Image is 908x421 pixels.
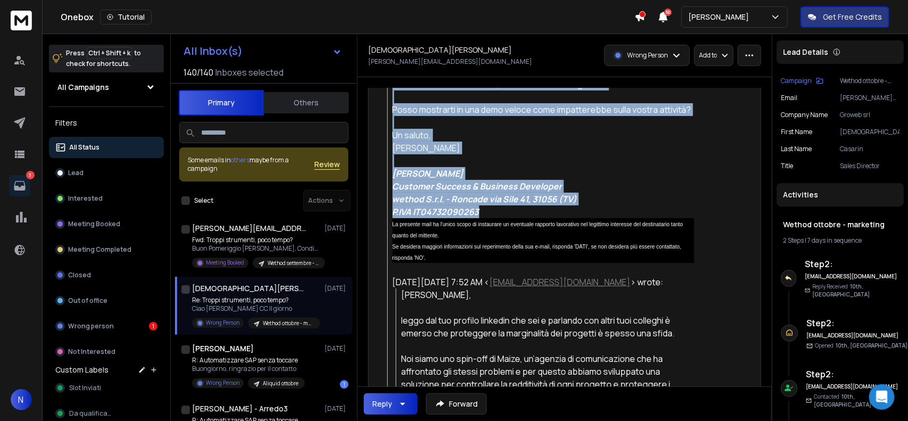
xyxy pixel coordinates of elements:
[192,343,254,354] h1: [PERSON_NAME]
[324,284,348,293] p: [DATE]
[49,341,164,362] button: Not Interested
[781,145,812,153] p: Last Name
[69,143,99,152] p: All Status
[840,145,899,153] p: Casarin
[393,276,694,288] div: [DATE][DATE] 7:52 AM < > wrote:
[87,47,132,59] span: Ctrl + Shift + k
[805,258,908,270] h6: Step 2 :
[68,220,120,228] p: Meeting Booked
[61,10,635,24] div: Onebox
[184,46,243,56] h1: All Inbox(s)
[627,51,668,60] p: Wrong Person
[364,393,418,415] button: Reply
[49,213,164,235] button: Meeting Booked
[263,319,314,327] p: Wethod ottobre - marketing
[393,180,562,192] strong: Customer Success & Business Developer
[192,223,309,234] h1: [PERSON_NAME][EMAIL_ADDRESS][DOMAIN_NAME]
[836,342,907,349] span: 10th, [GEOGRAPHIC_DATA]
[149,322,157,331] div: 1
[664,9,672,16] span: 50
[393,206,479,218] em: P.IVA IT04732090263
[340,380,348,389] div: 1
[49,316,164,337] button: Wrong person1
[324,224,348,233] p: [DATE]
[68,322,114,331] p: Wrong person
[194,196,213,205] label: Select
[192,304,320,313] p: Ciao [PERSON_NAME] CC Il giorno
[490,276,631,288] a: [EMAIL_ADDRESS][DOMAIN_NAME]
[783,219,897,230] h1: Wethod ottobre - marketing
[815,342,907,350] p: Opened
[840,162,899,170] p: Sales Director
[57,82,109,93] h1: All Campaigns
[840,77,899,85] p: Wethod ottobre - marketing
[66,48,141,69] p: Press to check for shortcuts.
[393,129,694,142] div: Un saluto,
[264,91,349,114] button: Others
[192,244,320,253] p: Buon Pomeriggio [PERSON_NAME], Condivido Thread Conversazione
[68,271,91,279] p: Closed
[11,389,32,410] button: N
[49,162,164,184] button: Lead
[783,47,828,57] p: Lead Details
[777,183,904,207] div: Activities
[393,142,694,154] div: [PERSON_NAME]
[324,405,348,413] p: [DATE]
[68,169,84,177] p: Lead
[68,296,107,305] p: Out of office
[68,348,115,356] p: Not Interested
[426,393,487,415] button: Forward
[814,393,871,408] span: 10th, [GEOGRAPHIC_DATA]
[812,283,908,299] p: Reply Received
[805,273,898,280] h6: [EMAIL_ADDRESS][DOMAIN_NAME]
[215,66,284,79] h3: Inboxes selected
[231,155,249,164] span: others
[192,403,288,414] h1: [PERSON_NAME] - Arredo3
[263,379,298,387] p: Aliquid ottobre
[100,10,152,24] button: Tutorial
[9,175,30,196] a: 3
[188,156,314,173] div: Some emails in maybe from a campaign
[393,244,681,261] span: Se desidera maggiori informazioni sul reperimento della sua e-mail, risponda 'DATI', se non desid...
[806,368,908,381] h6: Step 2 :
[840,128,899,136] p: [DEMOGRAPHIC_DATA]
[49,265,164,286] button: Closed
[184,66,213,79] span: 140 / 140
[823,12,882,22] p: Get Free Credits
[393,103,694,116] div: Posso mostrarti in una demo veloce come impatterebbe sulla vostra attività?
[314,159,340,170] span: Review
[26,171,35,179] p: 3
[192,283,309,294] h1: [DEMOGRAPHIC_DATA][PERSON_NAME]
[192,296,320,304] p: Re: Troppi strumenti, poco tempo?
[840,94,899,102] p: [PERSON_NAME][EMAIL_ADDRESS][DOMAIN_NAME]
[68,194,103,203] p: Interested
[49,377,164,399] button: Slot Inviati
[401,314,694,340] div: leggo dal tuo profilo linkedin che sei e parlando con altri tuoi colleghi è emerso che proteggere...
[206,379,239,387] p: Wrong Person
[806,332,899,340] h6: [EMAIL_ADDRESS][DOMAIN_NAME]
[781,111,828,119] p: Company Name
[401,352,694,403] div: Noi siamo uno spin-off di Maize, un’agenzia di comunicazione che ha affrontato gli stessi problem...
[781,162,793,170] p: title
[192,356,305,365] p: R: Automatizzare SAP senza toccare
[806,317,907,329] h6: Step 2 :
[192,365,305,373] p: Buongiorno, ringrazio per il contatto
[806,383,899,391] h6: [EMAIL_ADDRESS][DOMAIN_NAME]
[49,239,164,260] button: Meeting Completed
[49,137,164,158] button: All Status
[699,51,717,60] p: Add to
[368,45,512,55] h1: [DEMOGRAPHIC_DATA][PERSON_NAME]
[49,188,164,209] button: Interested
[175,40,351,62] button: All Inbox(s)
[807,236,862,245] span: 7 days in sequence
[206,259,244,267] p: Meeting Booked
[393,193,577,205] strong: wethod S.r.l. - Roncade via Sile 41, 31056 (TV)
[49,115,164,130] h3: Filters
[393,168,464,179] span: [PERSON_NAME]
[783,236,804,245] span: 2 Steps
[840,111,899,119] p: Groweb srl
[372,399,392,409] div: Reply
[69,409,114,418] span: Da qualificare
